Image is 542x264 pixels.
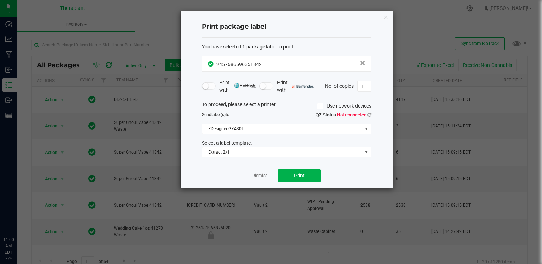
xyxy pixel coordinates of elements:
button: Print [278,169,321,182]
span: label(s) [211,112,226,117]
a: Dismiss [252,173,267,179]
span: 2457686596351842 [216,62,262,67]
div: : [202,43,371,51]
h4: Print package label [202,22,371,31]
span: Extract 2x1 [202,147,362,157]
div: To proceed, please select a printer. [197,101,377,111]
span: Send to: [202,112,231,117]
span: QZ Status: [316,112,371,117]
span: Print with [219,79,256,94]
span: Print [294,173,305,178]
span: In Sync [208,60,215,68]
span: Not connected [337,112,366,117]
iframe: Resource center [7,207,28,229]
span: You have selected 1 package label to print [202,44,293,50]
label: Use network devices [317,102,371,110]
iframe: Resource center unread badge [21,206,29,215]
span: ZDesigner GX430t [202,124,362,134]
span: No. of copies [325,83,354,88]
img: bartender.png [292,85,314,88]
span: Print with [277,79,314,94]
div: Select a label template. [197,139,377,147]
img: mark_magic_cybra.png [234,83,256,88]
